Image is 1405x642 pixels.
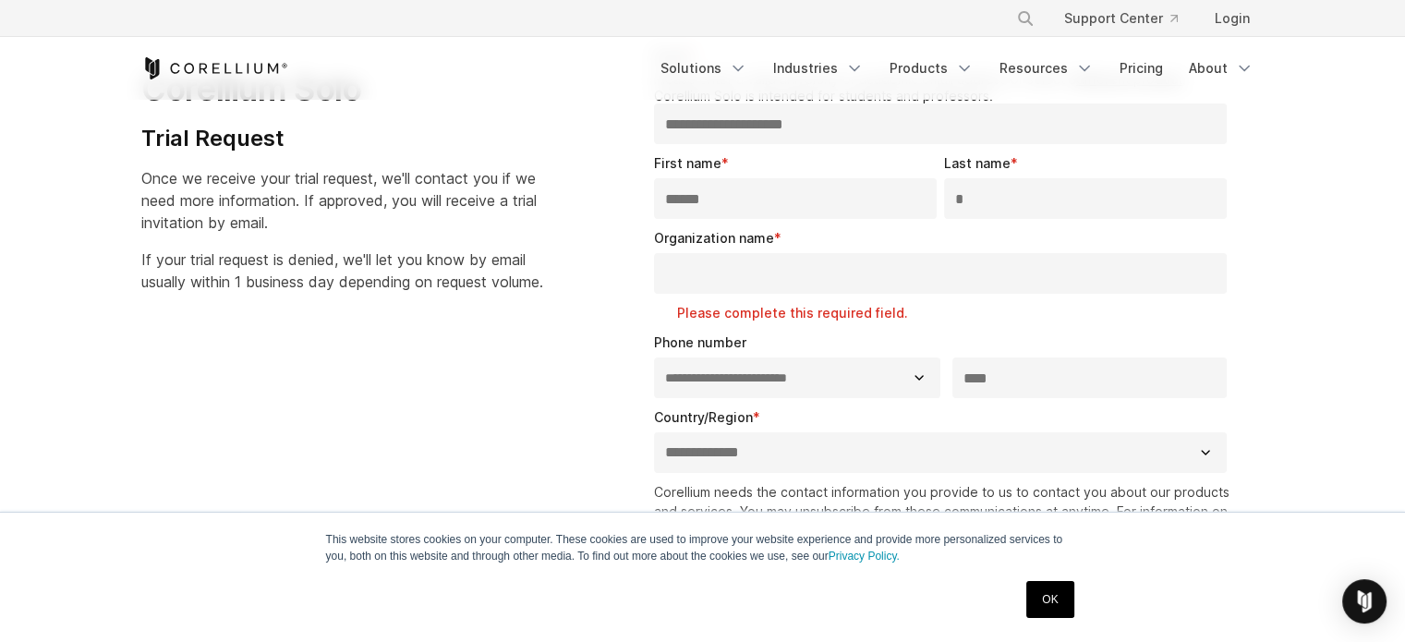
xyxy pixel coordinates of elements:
[677,304,1235,322] label: Please complete this required field.
[141,57,288,79] a: Corellium Home
[829,550,900,563] a: Privacy Policy.
[878,52,985,85] a: Products
[944,155,1011,171] span: Last name
[1178,52,1265,85] a: About
[654,230,774,246] span: Organization name
[762,52,875,85] a: Industries
[141,125,543,152] h4: Trial Request
[1108,52,1174,85] a: Pricing
[988,52,1105,85] a: Resources
[654,482,1235,560] p: Corellium needs the contact information you provide to us to contact you about our products and s...
[141,250,543,291] span: If your trial request is denied, we'll let you know by email usually within 1 business day depend...
[994,2,1265,35] div: Navigation Menu
[649,52,1265,85] div: Navigation Menu
[141,169,537,232] span: Once we receive your trial request, we'll contact you if we need more information. If approved, y...
[654,155,721,171] span: First name
[1026,581,1073,618] a: OK
[1342,579,1387,624] div: Open Intercom Messenger
[1049,2,1193,35] a: Support Center
[654,409,753,425] span: Country/Region
[649,52,758,85] a: Solutions
[654,334,746,350] span: Phone number
[1200,2,1265,35] a: Login
[1009,2,1042,35] button: Search
[326,531,1080,564] p: This website stores cookies on your computer. These cookies are used to improve your website expe...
